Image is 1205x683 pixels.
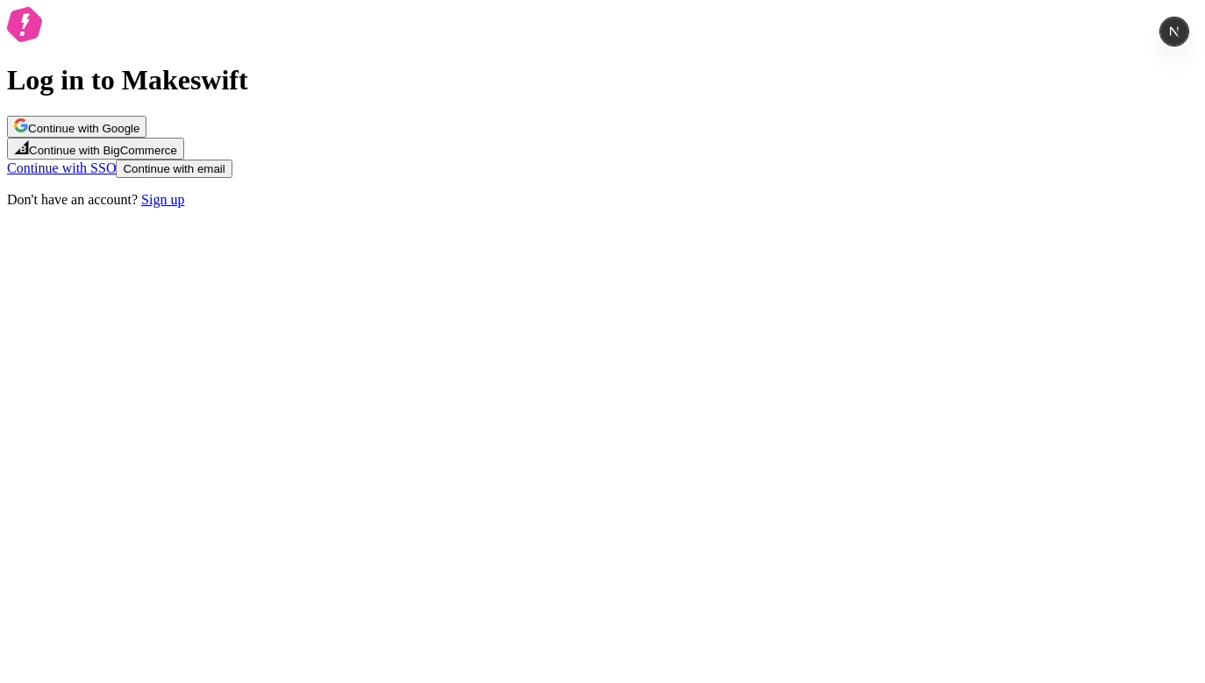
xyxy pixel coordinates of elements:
[7,160,116,175] a: Continue with SSO
[116,160,232,178] button: Continue with email
[29,144,177,157] span: Continue with BigCommerce
[7,64,1198,96] h1: Log in to Makeswift
[123,162,225,175] span: Continue with email
[141,192,184,207] a: Sign up
[7,116,146,138] button: Continue with Google
[28,122,139,135] span: Continue with Google
[7,192,1198,208] p: Don't have an account?
[7,138,184,160] button: Continue with BigCommerce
